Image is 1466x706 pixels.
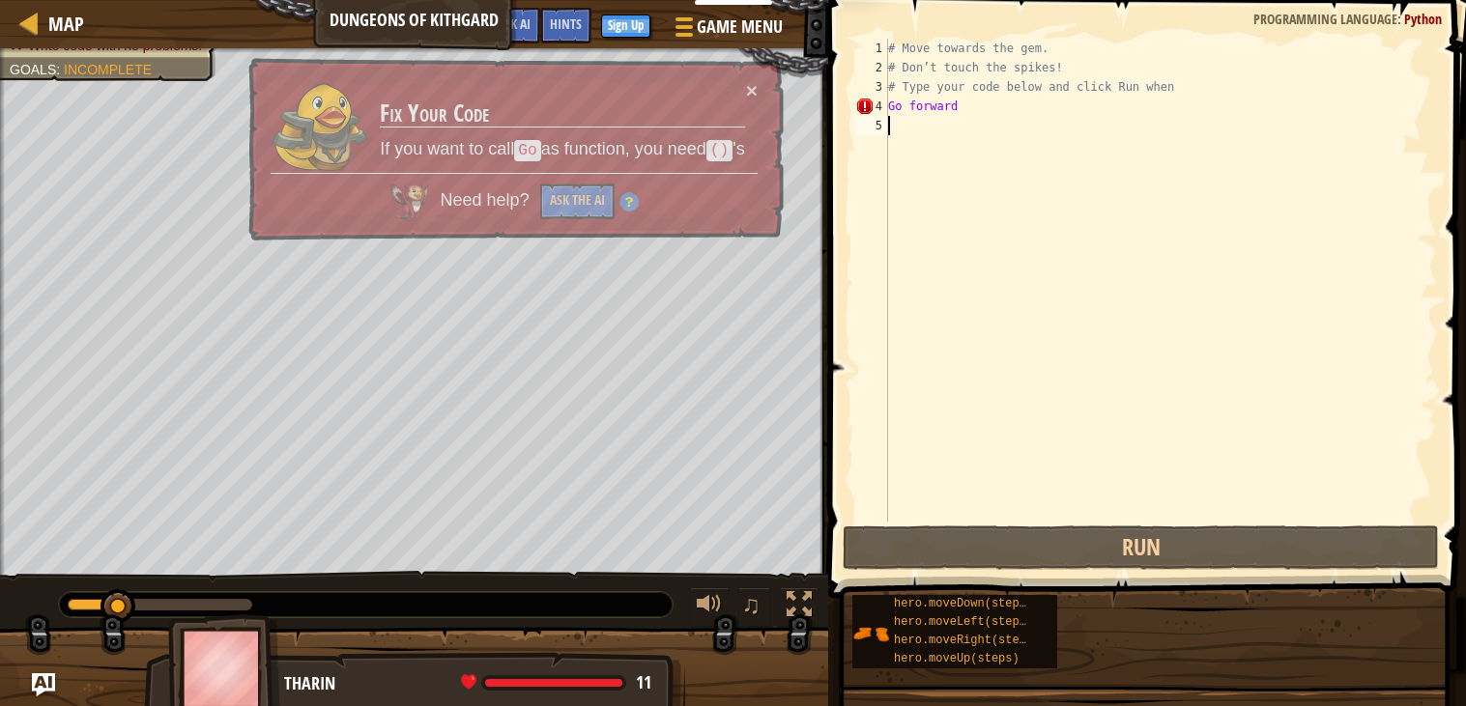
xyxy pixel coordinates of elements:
img: duck_arryn.png [272,82,368,171]
span: Python [1404,10,1442,28]
button: Toggle fullscreen [780,587,819,627]
span: Programming language [1253,10,1397,28]
p: If you want to call as function, you need 's [380,137,745,162]
a: Map [39,11,84,37]
code: () [706,140,733,161]
span: hero.moveRight(steps) [894,634,1040,647]
span: Map [48,11,84,37]
div: 3 [855,77,888,97]
button: Ask AI [488,8,540,43]
span: hero.moveLeft(steps) [894,615,1033,629]
div: Tharin [284,671,666,696]
span: Need help? [441,190,534,210]
img: Hint [619,192,639,212]
div: 5 [855,116,888,135]
button: ♫ [738,587,771,627]
div: health: 11 / 11 [461,674,651,692]
div: 2 [855,58,888,77]
span: Hints [550,14,582,33]
span: : [56,62,64,77]
span: Ask AI [498,14,531,33]
div: 4 [855,97,888,116]
span: hero.moveDown(steps) [894,597,1033,610]
span: Goals [10,62,56,77]
button: Ask the AI [540,184,615,219]
span: Incomplete [64,62,152,77]
span: : [1397,10,1404,28]
img: AI [390,184,429,218]
span: Game Menu [697,14,783,40]
span: 11 [636,670,651,694]
button: Adjust volume [690,587,729,627]
h3: Fix Your Code [380,100,745,127]
div: 1 [855,39,888,58]
img: portrait.png [852,615,889,652]
button: Game Menu [660,8,794,53]
span: hero.moveUp(steps) [894,652,1020,665]
span: ♫ [742,590,762,619]
button: Sign Up [601,14,650,38]
button: Run [843,525,1439,570]
button: × [746,80,758,100]
button: Ask AI [32,673,55,696]
code: Go [514,140,540,161]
